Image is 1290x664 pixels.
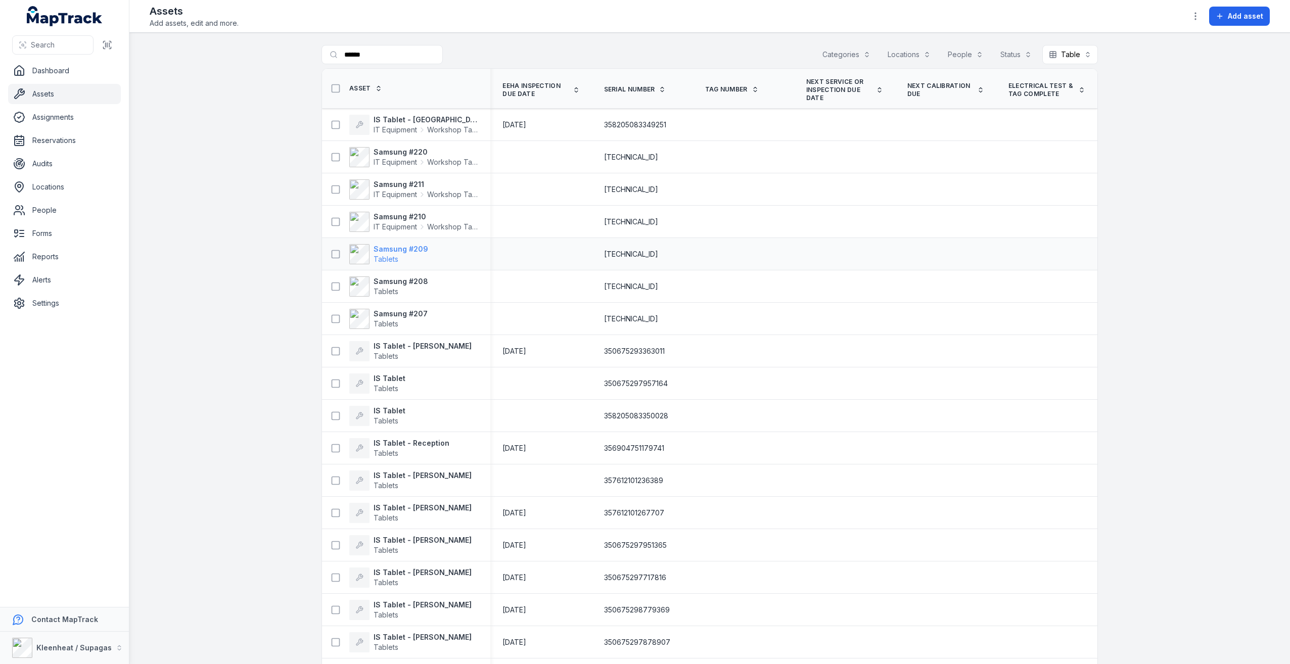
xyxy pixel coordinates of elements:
a: Reports [8,247,121,267]
span: Electrical Test & Tag Complete [1008,82,1074,98]
span: Next Calibration Due [907,82,973,98]
span: Tablets [374,610,398,619]
a: IS Tablet - [PERSON_NAME]Tablets [349,341,472,361]
a: IS Tablet - [PERSON_NAME]Tablets [349,470,472,491]
span: IT Equipment [374,125,417,135]
time: 01/01/2025, 12:00:00 am [502,120,526,130]
time: 30/04/2025, 12:00:00 am [502,443,526,453]
span: [DATE] [502,444,526,452]
span: [TECHNICAL_ID] [604,314,658,324]
span: EEHA Inspection Due Date [502,82,568,98]
strong: IS Tablet - [GEOGRAPHIC_DATA] Plumbing [374,115,478,125]
a: Forms [8,223,121,244]
button: Categories [816,45,877,64]
span: Add asset [1228,11,1263,21]
a: IS TabletTablets [349,373,405,394]
span: Asset [349,84,371,92]
span: Tablets [374,643,398,651]
a: IS Tablet - [PERSON_NAME]Tablets [349,503,472,523]
span: Tablets [374,513,398,522]
time: 30/04/2025, 12:00:00 am [502,508,526,518]
span: 358205083350028 [604,411,668,421]
span: Tablets [374,578,398,587]
span: 350675297951365 [604,540,667,550]
span: Tag Number [705,85,748,93]
a: Samsung #210IT EquipmentWorkshop Tablets [349,212,478,232]
a: IS Tablet - [PERSON_NAME]Tablets [349,632,472,652]
strong: Samsung #209 [374,244,428,254]
span: 357612101267707 [604,508,664,518]
span: [TECHNICAL_ID] [604,152,658,162]
button: People [941,45,990,64]
strong: Samsung #208 [374,276,428,287]
span: [DATE] [502,605,526,614]
a: Alerts [8,270,121,290]
button: Status [994,45,1038,64]
span: [DATE] [502,638,526,646]
span: [TECHNICAL_ID] [604,249,658,259]
strong: IS Tablet - [PERSON_NAME] [374,470,472,481]
span: [DATE] [502,573,526,582]
a: Assignments [8,107,121,127]
span: [DATE] [502,541,526,549]
span: [DATE] [502,347,526,355]
a: MapTrack [27,6,103,26]
a: Asset [349,84,382,92]
a: Samsung #208Tablets [349,276,428,297]
span: IT Equipment [374,189,417,200]
a: IS Tablet - [PERSON_NAME]Tablets [349,600,472,620]
strong: Samsung #211 [374,179,478,189]
span: Workshop Tablets [427,125,478,135]
a: IS Tablet - [PERSON_NAME]Tablets [349,567,472,588]
button: Add asset [1209,7,1270,26]
span: 350675293363011 [604,346,665,356]
span: IT Equipment [374,157,417,167]
strong: Kleenheat / Supagas [36,643,112,652]
strong: IS Tablet - [PERSON_NAME] [374,535,472,545]
time: 30/04/2025, 12:00:00 am [502,605,526,615]
span: Next Service or Inspection Due Date [806,78,872,102]
a: Serial Number [604,85,666,93]
strong: IS Tablet [374,373,405,384]
span: Add assets, edit and more. [150,18,239,28]
span: 350675297878907 [604,637,670,647]
strong: IS Tablet - Reception [374,438,449,448]
strong: IS Tablet - [PERSON_NAME] [374,341,472,351]
span: Tablets [374,416,398,425]
span: [TECHNICAL_ID] [604,184,658,195]
time: 30/04/2025, 12:00:00 am [502,346,526,356]
span: [TECHNICAL_ID] [604,217,658,227]
strong: IS Tablet - [PERSON_NAME] [374,600,472,610]
span: Workshop Tablets [427,189,478,200]
a: Tag Number [705,85,759,93]
span: Search [31,40,55,50]
time: 30/04/2025, 12:00:00 am [502,637,526,647]
time: 30/04/2025, 12:00:00 am [502,573,526,583]
strong: IS Tablet [374,406,405,416]
a: Settings [8,293,121,313]
strong: IS Tablet - [PERSON_NAME] [374,632,472,642]
button: Locations [881,45,937,64]
strong: Samsung #210 [374,212,478,222]
a: Audits [8,154,121,174]
a: Next Service or Inspection Due Date [806,78,883,102]
a: IS Tablet - [PERSON_NAME]Tablets [349,535,472,555]
span: [DATE] [502,120,526,129]
a: Locations [8,177,121,197]
span: Tablets [374,449,398,457]
button: Table [1042,45,1098,64]
a: Dashboard [8,61,121,81]
a: Electrical Test & Tag Complete [1008,82,1085,98]
a: People [8,200,121,220]
button: Search [12,35,94,55]
a: IS TabletTablets [349,406,405,426]
a: Samsung #207Tablets [349,309,428,329]
strong: IS Tablet - [PERSON_NAME] [374,503,472,513]
span: [DATE] [502,508,526,517]
span: 350675297717816 [604,573,666,583]
span: Tablets [374,287,398,296]
h2: Assets [150,4,239,18]
span: Tablets [374,546,398,554]
a: Samsung #220IT EquipmentWorkshop Tablets [349,147,478,167]
span: Workshop Tablets [427,222,478,232]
